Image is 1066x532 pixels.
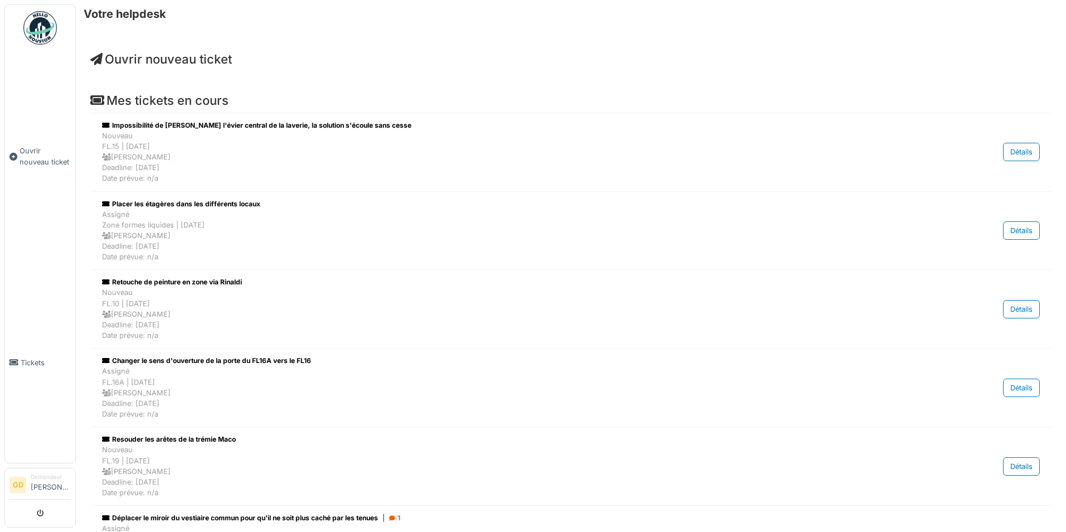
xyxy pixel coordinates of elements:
div: Nouveau FL.10 | [DATE] [PERSON_NAME] Deadline: [DATE] Date prévue: n/a [102,287,903,341]
div: Impossibilité de [PERSON_NAME] l'évier central de la laverie, la solution s'écoule sans cesse [102,120,903,130]
div: Assigné Zone formes liquides | [DATE] [PERSON_NAME] Deadline: [DATE] Date prévue: n/a [102,209,903,263]
a: Ouvrir nouveau ticket [5,51,75,262]
div: Placer les étagères dans les différents locaux [102,199,903,209]
div: Déplacer le miroir du vestiaire commun pour qu'il ne soit plus caché par les tenues [102,513,903,523]
div: Retouche de peinture en zone via Rinaldi [102,277,903,287]
a: Placer les étagères dans les différents locaux AssignéZone formes liquides | [DATE] [PERSON_NAME]... [99,196,1043,265]
div: Détails [1003,143,1040,161]
span: Ouvrir nouveau ticket [20,146,71,167]
div: 1 [389,513,400,523]
a: Changer le sens d'ouverture de la porte du FL16A vers le FL16 AssignéFL.16A | [DATE] [PERSON_NAME... [99,353,1043,422]
div: Demandeur [31,473,71,481]
div: Assigné FL.16A | [DATE] [PERSON_NAME] Deadline: [DATE] Date prévue: n/a [102,366,903,419]
a: Tickets [5,262,75,463]
a: Impossibilité de [PERSON_NAME] l'évier central de la laverie, la solution s'écoule sans cesse Nou... [99,118,1043,187]
div: Détails [1003,379,1040,397]
li: GD [9,477,26,494]
img: Badge_color-CXgf-gQk.svg [23,11,57,45]
a: Retouche de peinture en zone via Rinaldi NouveauFL.10 | [DATE] [PERSON_NAME]Deadline: [DATE]Date ... [99,274,1043,344]
a: Resouder les arêtes de la trémie Maco NouveauFL.19 | [DATE] [PERSON_NAME]Deadline: [DATE]Date pré... [99,432,1043,501]
span: | [382,513,385,523]
h6: Votre helpdesk [84,7,166,21]
div: Resouder les arêtes de la trémie Maco [102,434,903,444]
div: Détails [1003,300,1040,318]
div: Changer le sens d'ouverture de la porte du FL16A vers le FL16 [102,356,903,366]
div: Détails [1003,457,1040,476]
h4: Mes tickets en cours [90,93,1052,108]
a: GD Demandeur[PERSON_NAME] [9,473,71,500]
div: Détails [1003,221,1040,240]
div: Nouveau FL.19 | [DATE] [PERSON_NAME] Deadline: [DATE] Date prévue: n/a [102,444,903,498]
li: [PERSON_NAME] [31,473,71,497]
div: Nouveau FL.15 | [DATE] [PERSON_NAME] Deadline: [DATE] Date prévue: n/a [102,130,903,184]
a: Ouvrir nouveau ticket [90,52,232,66]
span: Tickets [21,357,71,368]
